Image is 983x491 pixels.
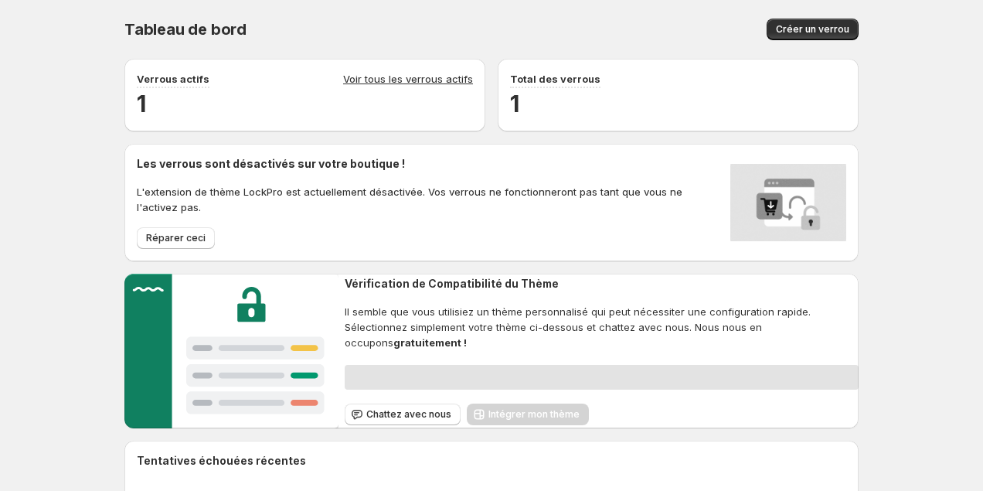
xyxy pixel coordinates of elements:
[776,23,849,36] span: Créer un verrou
[343,71,473,88] a: Voir tous les verrous actifs
[137,184,724,215] p: L'extension de thème LockPro est actuellement désactivée. Vos verrous ne fonctionneront pas tant ...
[345,276,859,292] h2: Vérification de Compatibilité du Thème
[137,156,724,172] h2: Les verrous sont désactivés sur votre boutique !
[730,156,846,249] img: Locks disabled
[146,232,206,244] span: Réparer ceci
[137,71,209,87] p: Verrous actifs
[124,274,338,428] img: Customer support
[510,71,600,87] p: Total des verrous
[137,453,306,469] h2: Tentatives échouées récentes
[345,404,461,425] button: Chattez avec nous
[366,408,451,421] span: Chattez avec nous
[137,88,473,119] h2: 1
[393,336,467,349] strong: gratuitement !
[345,304,859,350] span: Il semble que vous utilisiez un thème personnalisé qui peut nécessiter une configuration rapide. ...
[124,20,247,39] span: Tableau de bord
[510,88,846,119] h2: 1
[767,19,859,40] button: Créer un verrou
[137,227,215,249] button: Réparer ceci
